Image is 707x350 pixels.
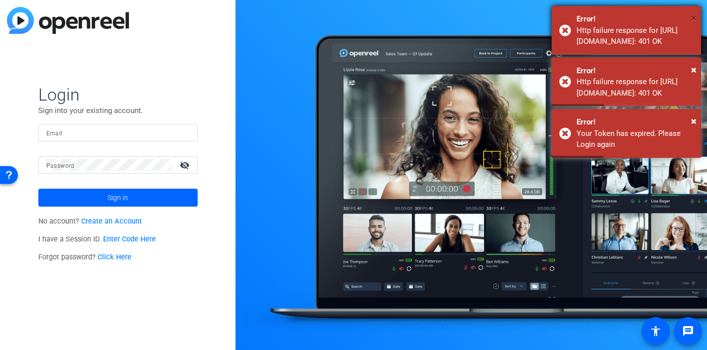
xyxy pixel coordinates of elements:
input: Enter Email Address [46,126,190,138]
div: Error! [577,13,694,25]
mat-label: Email [46,130,63,137]
mat-label: Password [46,162,75,169]
span: × [691,64,697,76]
span: Forgot password? [38,253,132,261]
img: blue-gradient.svg [7,7,129,34]
div: Http failure response for https://capture.openreel.com/api/company/statistics/hours-by-team-membe... [577,25,694,47]
span: × [691,115,697,127]
button: Close [691,10,697,25]
div: Your Token has expired. Please Login again [577,128,694,150]
mat-icon: accessibility [650,325,662,337]
p: Sign into your existing account. [38,105,198,116]
span: Login [38,84,198,105]
span: No account? [38,217,142,226]
button: Close [691,62,697,77]
a: Enter Code Here [103,235,156,243]
a: Click Here [98,253,131,261]
a: Create an Account [81,217,142,226]
div: Error! [577,117,694,128]
mat-icon: visibility_off [174,158,198,172]
button: Close [691,114,697,128]
mat-icon: message [682,325,694,337]
button: Sign in [38,189,198,207]
span: I have a Session ID. [38,235,156,243]
div: Http failure response for https://capture.openreel.com/api/user: 401 OK [577,76,694,99]
div: Error! [577,65,694,77]
span: Sign in [108,185,128,210]
span: × [691,12,697,24]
